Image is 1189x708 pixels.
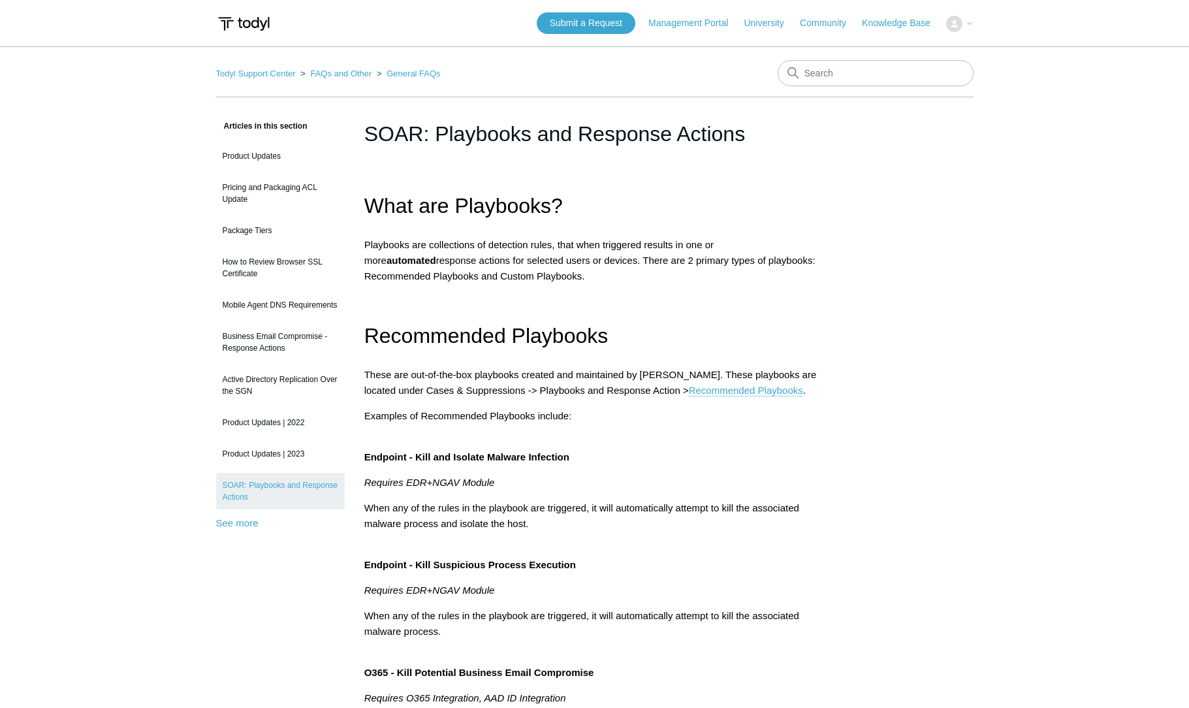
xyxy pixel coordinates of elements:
[364,369,817,396] span: These are out-of-the-box playbooks created and maintained by [PERSON_NAME]. These playbooks are l...
[364,118,825,150] h1: SOAR: Playbooks and Response Actions
[216,218,345,243] a: Package Tiers
[364,502,799,529] span: When any of the rules in the playbook are triggered, it will automatically attempt to kill the as...
[364,194,563,217] span: What are Playbooks?
[364,610,799,637] span: When any of the rules in the playbook are triggered, it will automatically attempt to kill the as...
[800,16,859,30] a: Community
[310,69,372,78] a: FAQs and Other
[216,410,345,435] a: Product Updates | 2022
[364,410,572,421] span: Examples of Recommended Playbooks include:
[778,60,974,86] input: Search
[216,144,345,169] a: Product Updates
[216,324,345,361] a: Business Email Compromise - Response Actions
[862,16,943,30] a: Knowledge Base
[387,69,440,78] a: General FAQs
[216,121,308,131] span: Articles in this section
[216,175,345,212] a: Pricing and Packaging ACL Update
[689,385,803,396] a: Recommended Playbooks
[216,367,345,404] a: Active Directory Replication Over the SGN
[364,559,576,570] span: Endpoint - Kill Suspicious Process Execution
[216,12,272,36] img: Todyl Support Center Help Center home page
[216,69,296,78] a: Todyl Support Center
[364,667,594,678] span: O365 - Kill Potential Business Email Compromise
[364,585,495,596] em: Requires EDR+NGAV Module
[537,12,635,34] a: Submit a Request
[364,324,609,347] span: Recommended Playbooks
[364,451,569,462] span: Endpoint - Kill and Isolate Malware Infection
[744,16,797,30] a: University
[374,69,441,78] li: General FAQs
[216,249,345,286] a: How to Review Browser SSL Certificate
[364,692,566,703] em: Requires O365 Integration, AAD ID Integration
[216,69,298,78] li: Todyl Support Center
[216,517,259,528] a: See more
[216,473,345,509] a: SOAR: Playbooks and Response Actions
[648,16,741,30] a: Management Portal
[216,293,345,317] a: Mobile Agent DNS Requirements
[364,477,495,488] em: Requires EDR+NGAV Module
[216,442,345,466] a: Product Updates | 2023
[364,239,816,282] span: Playbooks are collections of detection rules, that when triggered results in one or more response...
[387,255,436,266] strong: automated
[298,69,374,78] li: FAQs and Other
